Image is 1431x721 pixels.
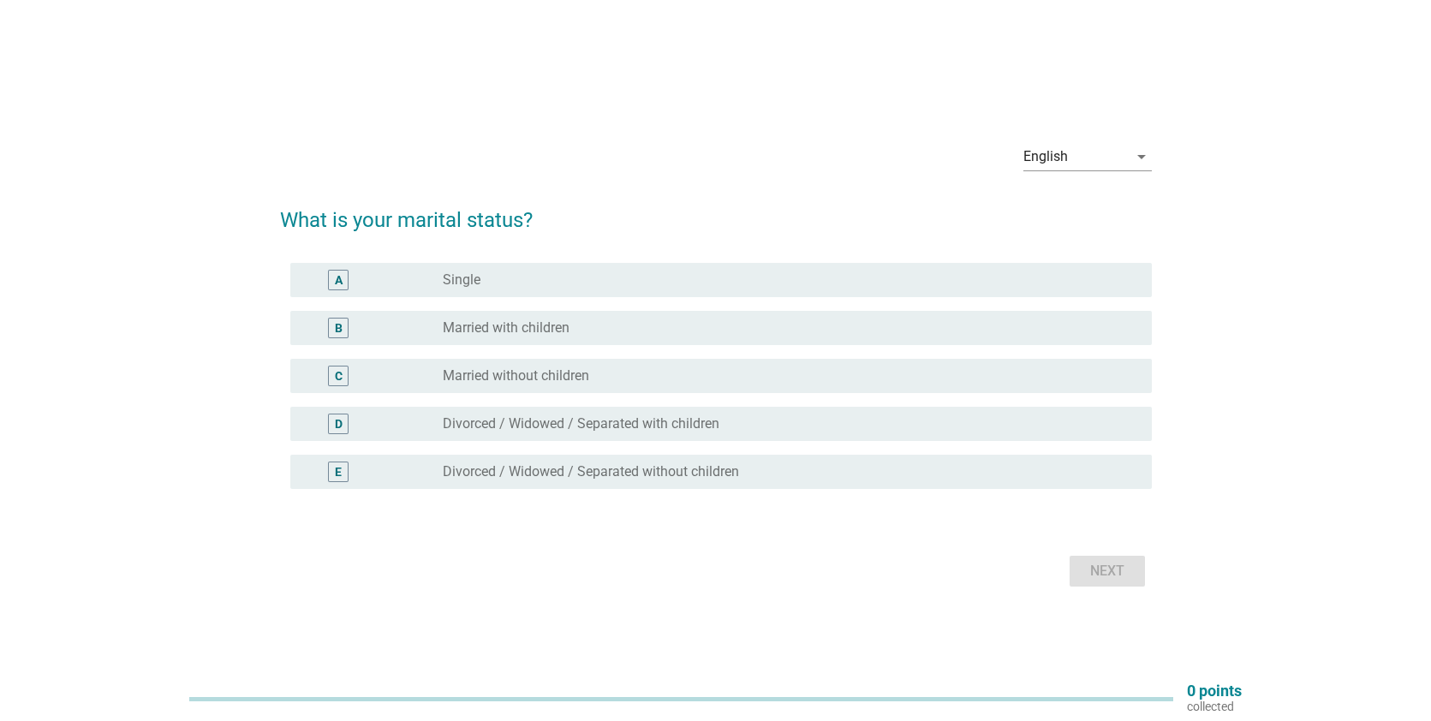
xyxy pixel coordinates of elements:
[280,188,1152,235] h2: What is your marital status?
[1131,146,1152,167] i: arrow_drop_down
[443,271,480,289] label: Single
[443,463,739,480] label: Divorced / Widowed / Separated without children
[335,271,343,289] div: A
[443,367,589,384] label: Married without children
[335,367,343,385] div: C
[1023,149,1068,164] div: English
[1187,699,1242,714] p: collected
[1187,683,1242,699] p: 0 points
[335,319,343,337] div: B
[335,415,343,433] div: D
[335,463,342,481] div: E
[443,319,569,337] label: Married with children
[443,415,719,432] label: Divorced / Widowed / Separated with children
